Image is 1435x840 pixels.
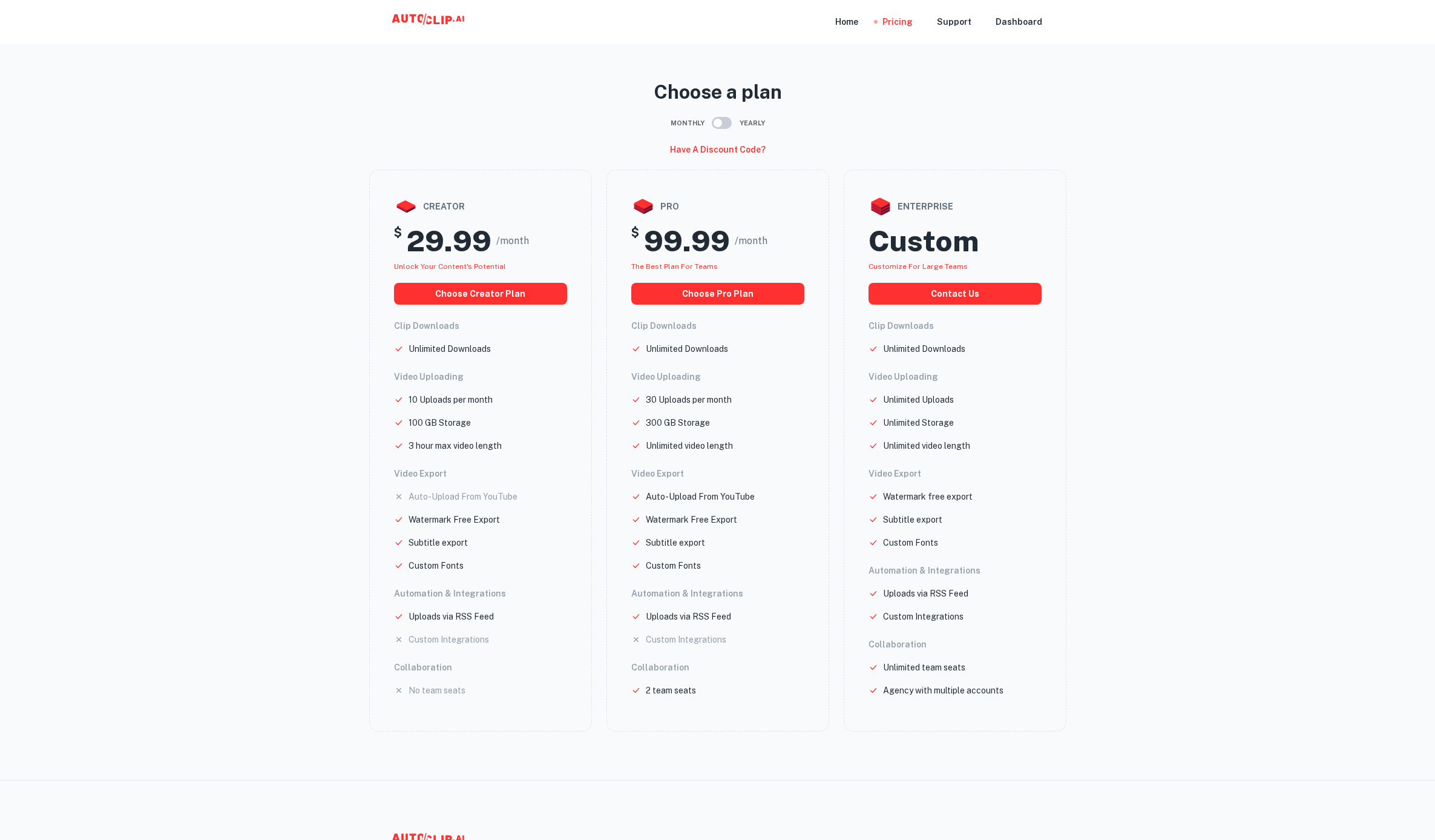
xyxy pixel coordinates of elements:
p: Subtitle export [646,536,705,549]
span: Customize for large teams [869,262,968,271]
h6: Collaboration [869,638,1042,651]
span: Monthly [671,118,704,128]
p: 3 hour max video length [409,439,502,452]
span: Unlock your Content's potential [394,262,506,271]
p: Unlimited Downloads [883,342,965,356]
p: Agency with multiple accounts [883,684,1003,697]
button: Have a discount code? [665,139,770,160]
h6: Clip Downloads [631,319,804,332]
p: Unlimited Storage [883,416,954,429]
h6: Video Uploading [631,370,804,383]
p: Custom Fonts [883,536,938,549]
p: No team seats [409,684,465,697]
p: Uploads via RSS Feed [409,610,494,623]
h6: Automation & Integrations [394,587,567,600]
h6: Video Export [869,467,1042,480]
p: Custom Integrations [646,633,726,646]
p: 300 GB Storage [646,416,710,429]
p: Watermark free export [883,490,973,503]
p: Unlimited Downloads [409,342,491,356]
h6: Clip Downloads [869,319,1042,332]
h6: Video Export [631,467,804,480]
h2: 99.99 [644,223,730,259]
h6: Have a discount code? [670,143,766,156]
span: /month [496,234,529,248]
button: choose pro plan [631,283,804,305]
p: Uploads via RSS Feed [883,587,968,600]
p: Custom Integrations [883,610,964,623]
h5: $ [631,223,639,259]
div: enterprise [869,194,1042,219]
p: Watermark Free Export [646,513,737,526]
div: creator [394,194,567,219]
p: Auto-Upload From YouTube [409,490,517,503]
p: Custom Fonts [646,559,701,572]
p: Custom Integrations [409,633,489,646]
p: Subtitle export [883,513,942,526]
p: Choose a plan [369,78,1066,107]
p: Unlimited video length [646,439,733,452]
p: 100 GB Storage [409,416,471,429]
div: pro [631,194,804,219]
button: choose creator plan [394,283,567,305]
h6: Video Uploading [394,370,567,383]
span: /month [735,234,767,248]
p: 30 Uploads per month [646,393,732,406]
h6: Automation & Integrations [869,564,1042,577]
h2: 29.99 [407,223,491,259]
h6: Clip Downloads [394,319,567,332]
h6: Automation & Integrations [631,587,804,600]
h6: Collaboration [631,661,804,674]
span: The best plan for teams [631,262,718,271]
p: Auto-Upload From YouTube [646,490,755,503]
h2: Custom [869,223,979,259]
p: Watermark Free Export [409,513,500,526]
p: Unlimited video length [883,439,970,452]
span: Yearly [740,118,765,128]
p: Uploads via RSS Feed [646,610,731,623]
p: Custom Fonts [409,559,464,572]
p: Unlimited Uploads [883,393,954,406]
h5: $ [394,223,402,259]
p: 10 Uploads per month [409,393,493,406]
h6: Video Uploading [869,370,1042,383]
p: Unlimited team seats [883,661,965,674]
h6: Video Export [394,467,567,480]
p: 2 team seats [646,684,696,697]
button: Contact us [869,283,1042,305]
p: Subtitle export [409,536,468,549]
p: Unlimited Downloads [646,342,728,356]
h6: Collaboration [394,661,567,674]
